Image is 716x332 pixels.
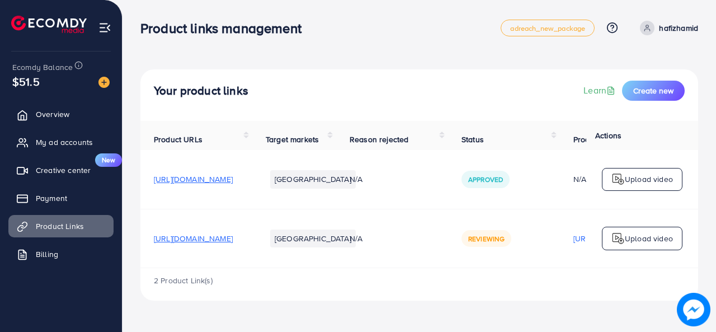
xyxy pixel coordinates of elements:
a: Learn [583,84,618,97]
div: N/A [573,174,652,185]
span: Creative center [36,165,91,176]
span: N/A [350,174,362,185]
span: [URL][DOMAIN_NAME] [154,233,233,244]
a: Overview [8,103,114,125]
a: hafizhamid [635,21,698,35]
img: logo [11,16,87,33]
span: Target markets [266,134,319,145]
span: adreach_new_package [510,25,585,32]
img: logo [611,172,625,186]
span: New [95,153,122,167]
p: Upload video [625,172,673,186]
a: Creative centerNew [8,159,114,181]
span: Approved [468,175,503,184]
p: Upload video [625,232,673,245]
span: Actions [595,130,621,141]
span: Status [461,134,484,145]
img: logo [611,232,625,245]
li: [GEOGRAPHIC_DATA] [270,230,356,247]
h3: Product links management [140,20,310,36]
span: My ad accounts [36,137,93,148]
p: [URL][DOMAIN_NAME] [573,232,652,245]
span: Payment [36,193,67,204]
span: Overview [36,109,69,120]
a: Product Links [8,215,114,237]
span: N/A [350,233,362,244]
span: Product URLs [154,134,202,145]
a: My ad accounts [8,131,114,153]
a: Payment [8,187,114,209]
span: Ecomdy Balance [12,62,73,73]
p: hafizhamid [659,21,698,35]
button: Create new [622,81,685,101]
span: [URL][DOMAIN_NAME] [154,174,233,185]
span: Billing [36,249,58,260]
span: Reviewing [468,234,505,244]
span: Product Links [36,221,84,232]
a: Billing [8,243,114,265]
img: image [677,293,710,326]
img: image [98,77,110,88]
h4: Your product links [154,84,248,98]
a: adreach_new_package [501,20,595,36]
span: Product video [573,134,623,145]
span: 2 Product Link(s) [154,275,213,286]
span: $51.5 [12,73,40,90]
img: menu [98,21,111,34]
span: Reason rejected [350,134,408,145]
span: Create new [633,85,673,96]
li: [GEOGRAPHIC_DATA] [270,170,356,188]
